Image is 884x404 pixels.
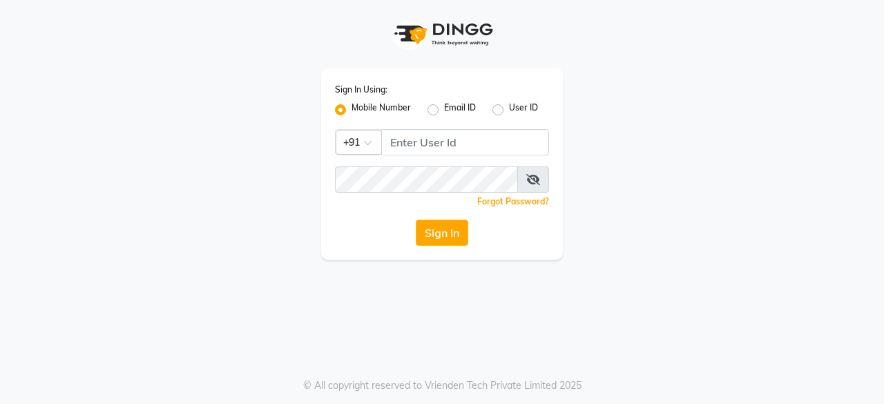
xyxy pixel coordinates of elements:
[381,129,549,155] input: Username
[352,102,411,118] label: Mobile Number
[509,102,538,118] label: User ID
[444,102,476,118] label: Email ID
[416,220,468,246] button: Sign In
[387,14,497,55] img: logo1.svg
[477,196,549,206] a: Forgot Password?
[335,166,518,193] input: Username
[335,84,387,96] label: Sign In Using:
